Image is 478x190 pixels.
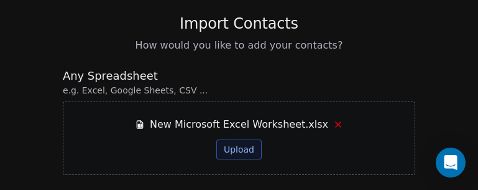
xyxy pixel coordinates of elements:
span: Any Spreadsheet [63,68,415,84]
div: Open Intercom Messenger [436,148,466,178]
span: e.g. Excel, Google Sheets, CSV ... [63,84,415,97]
span: New Microsoft Excel Worksheet.xlsx [150,117,328,132]
button: Upload [216,140,262,159]
span: Import Contacts [180,14,298,33]
span: How would you like to add your contacts? [136,38,343,53]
